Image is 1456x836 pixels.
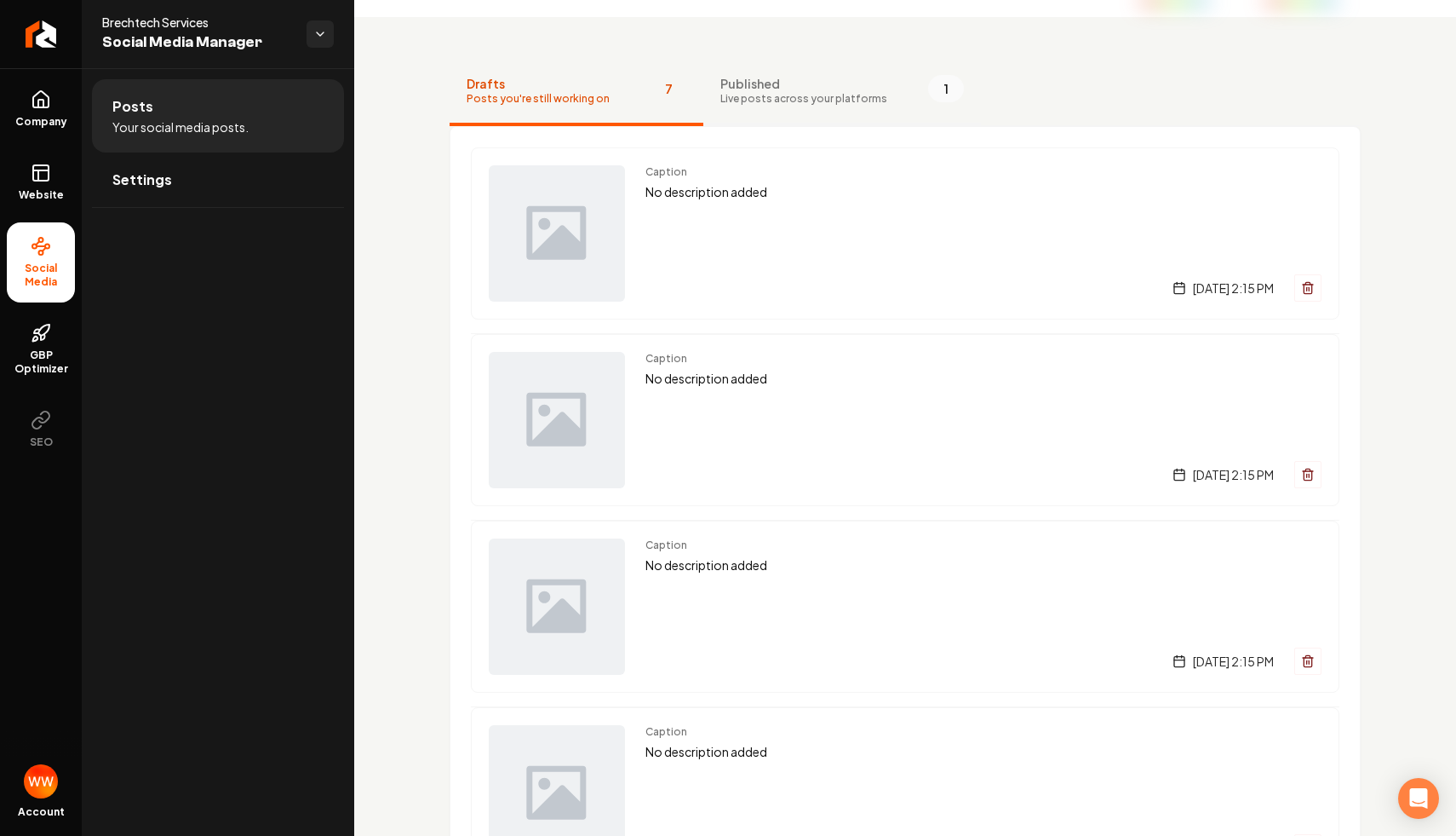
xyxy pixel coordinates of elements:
button: Open user button [24,764,58,799]
span: Caption [645,352,1321,366]
span: Live posts across your platforms [720,92,887,106]
span: [DATE] 2:15 PM [1193,466,1274,483]
img: Post preview [489,165,625,302]
span: Caption [645,165,1321,179]
span: 7 [651,75,686,102]
span: Posts you're still working on [467,92,610,106]
span: Social Media Manager [102,31,293,55]
span: [DATE] 2:15 PM [1193,653,1274,670]
a: Post previewCaptionNo description added[DATE] 2:15 PM [471,520,1339,693]
span: Website [12,188,71,202]
a: Post previewCaptionNo description added[DATE] 2:15 PM [471,333,1339,506]
span: Settings [112,170,172,190]
span: Drafts [467,75,610,92]
span: Social Media [7,262,75,289]
button: SEO [7,396,75,463]
a: Website [7,149,75,216]
button: DraftsPosts you're still working on7 [450,58,703,126]
button: PublishedLive posts across your platforms1 [703,58,981,126]
span: Your social media posts. [112,118,249,135]
span: Caption [645,539,1321,552]
span: Company [9,115,74,129]
a: Settings [92,153,344,207]
span: Caption [645,725,1321,739]
nav: Tabs [450,58,1361,126]
a: GBP Optimizer [7,309,75,389]
span: Brechtech Services [102,14,293,31]
a: Company [7,76,75,142]
p: No description added [645,556,1321,575]
img: Post preview [489,539,625,675]
p: No description added [645,369,1321,389]
img: Rebolt Logo [26,20,57,48]
span: 1 [928,75,964,102]
p: No description added [645,182,1321,202]
img: Post preview [489,352,625,488]
span: GBP Optimizer [7,349,75,376]
span: Published [720,75,887,92]
p: No description added [645,742,1321,762]
span: Posts [112,96,153,117]
a: Post previewCaptionNo description added[DATE] 2:15 PM [471,147,1339,320]
span: Account [18,805,65,819]
span: [DATE] 2:15 PM [1193,280,1274,297]
img: Will Wallace [24,764,58,799]
span: SEO [23,435,60,449]
div: Open Intercom Messenger [1398,778,1439,819]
